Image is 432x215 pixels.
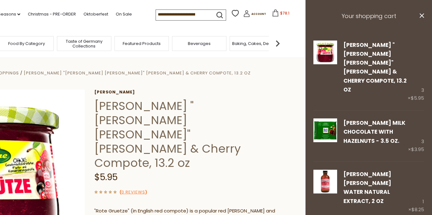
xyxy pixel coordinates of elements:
[28,11,76,18] a: Christmas - PRE-ORDER
[121,189,145,196] a: 0 Reviews
[24,70,251,76] a: [PERSON_NAME] "[PERSON_NAME] [PERSON_NAME]" [PERSON_NAME] & Cherry Compote, 13.2 oz
[343,119,405,145] a: [PERSON_NAME] Milk Chocolate with Hazelnuts - 3.5 oz.
[267,9,294,19] button: $78.1
[94,99,279,170] h1: [PERSON_NAME] "[PERSON_NAME] [PERSON_NAME]" [PERSON_NAME] & Cherry Compote, 13.2 oz
[94,90,279,95] a: [PERSON_NAME]
[94,171,118,183] span: $5.95
[280,10,289,16] span: $78.1
[251,12,266,16] span: Account
[313,170,337,193] img: Nielsen-Massey Rose Water Natural Extract, 2 oz
[343,170,391,205] a: [PERSON_NAME] [PERSON_NAME] Water Natural Extract, 2 oz
[313,41,337,103] a: Kuehne "Rote Gruetze" Berry & Cherry Compote, 13.2 oz
[83,11,108,18] a: Oktoberfest
[343,41,407,94] a: [PERSON_NAME] "[PERSON_NAME] [PERSON_NAME]" [PERSON_NAME] & Cherry Compote, 13.2 oz
[408,118,424,154] div: 3 ×
[411,95,424,101] span: $5.95
[313,41,337,64] img: Kuehne "Rote Gruetze" Berry & Cherry Compote, 13.2 oz
[313,170,337,214] a: Nielsen-Massey Rose Water Natural Extract, 2 oz
[59,39,109,48] a: Taste of Germany Collections
[243,10,266,19] a: Account
[408,170,424,214] div: 1 ×
[120,189,147,195] span: ( )
[411,146,424,153] span: $3.95
[271,37,284,50] img: next arrow
[8,41,45,46] a: Food By Category
[411,206,424,213] span: $8.25
[188,41,211,46] a: Beverages
[408,41,424,103] div: 3 ×
[116,11,132,18] a: On Sale
[123,41,161,46] a: Featured Products
[313,118,337,154] a: Ritter Milk Chocolate with Hazelnuts
[313,118,337,142] img: Ritter Milk Chocolate with Hazelnuts
[232,41,281,46] a: Baking, Cakes, Desserts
